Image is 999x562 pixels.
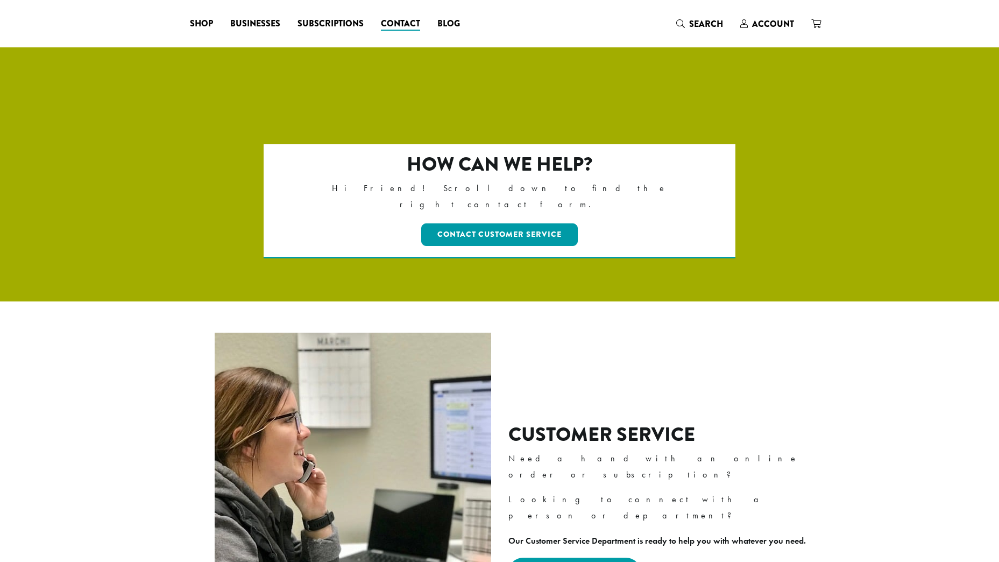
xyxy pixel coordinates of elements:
[752,18,794,30] span: Account
[230,17,280,31] span: Businesses
[421,223,578,246] a: Contact Customer Service
[508,423,814,446] h2: Customer Service
[181,15,222,32] a: Shop
[297,17,364,31] span: Subscriptions
[508,491,814,524] p: Looking to connect with a person or department?
[668,15,732,33] a: Search
[310,153,689,176] h2: How can we help?
[310,180,689,213] p: Hi Friend! Scroll down to find the right contact form.
[437,17,460,31] span: Blog
[689,18,723,30] span: Search
[381,17,420,31] span: Contact
[508,451,814,483] p: Need a hand with an online order or subscription?
[190,17,213,31] span: Shop
[508,535,806,546] strong: Our Customer Service Department is ready to help you with whatever you need.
